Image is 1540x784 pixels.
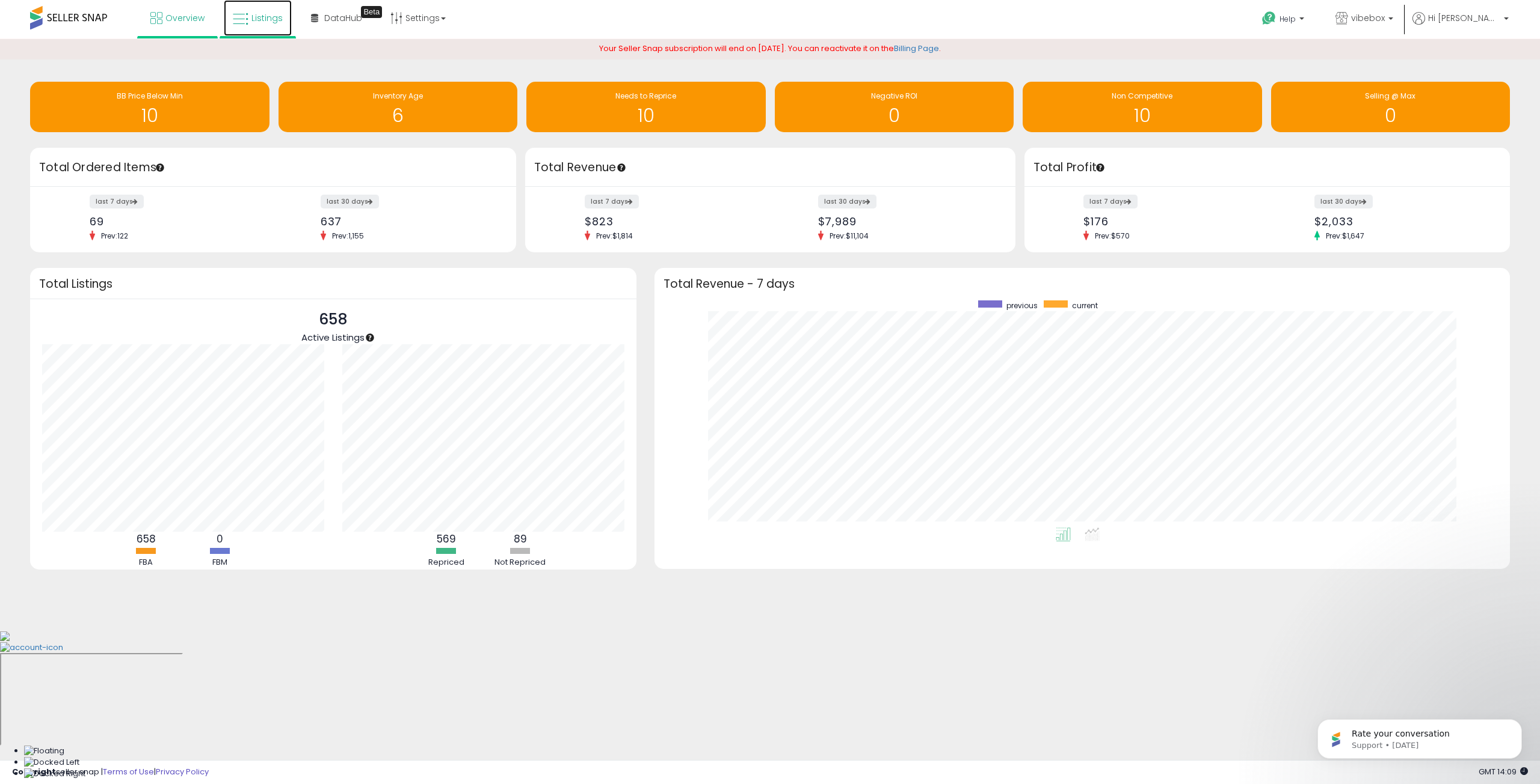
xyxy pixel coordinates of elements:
[818,215,994,228] div: $7,989
[824,231,875,241] span: Prev: $11,104
[534,159,1006,176] h3: Total Revenue
[1314,195,1373,208] label: last 30 days
[1428,12,1500,24] span: Hi [PERSON_NAME]
[24,768,85,780] img: Docked Right
[775,82,1014,132] a: Negative ROI 0
[217,532,223,546] b: 0
[1252,2,1316,39] a: Help
[1095,162,1106,173] div: Tooltip anchor
[39,159,507,176] h3: Total Ordered Items
[818,195,876,208] label: last 30 days
[1351,12,1385,24] span: vibebox
[30,82,269,132] a: BB Price Below Min 10
[36,106,263,126] h1: 10
[526,82,766,132] a: Needs to Reprice 10
[664,279,1501,288] h3: Total Revenue - 7 days
[410,557,482,568] div: Repriced
[1083,195,1138,208] label: last 7 days
[90,195,144,208] label: last 7 days
[90,215,264,228] div: 69
[321,215,495,228] div: 637
[871,91,917,101] span: Negative ROI
[95,231,134,241] span: Prev: 122
[324,12,362,24] span: DataHub
[24,746,64,757] img: Floating
[361,6,382,18] div: Tooltip anchor
[1112,91,1172,101] span: Non Competitive
[321,195,379,208] label: last 30 days
[616,162,627,173] div: Tooltip anchor
[117,91,183,101] span: BB Price Below Min
[365,332,375,343] div: Tooltip anchor
[137,532,156,546] b: 658
[585,195,639,208] label: last 7 days
[585,215,761,228] div: $823
[1023,82,1262,132] a: Non Competitive 10
[1314,215,1489,228] div: $2,033
[251,12,283,24] span: Listings
[590,231,639,241] span: Prev: $1,814
[39,279,627,288] h3: Total Listings
[1089,231,1136,241] span: Prev: $570
[326,231,370,241] span: Prev: 1,155
[1320,231,1370,241] span: Prev: $1,647
[285,106,512,126] h1: 6
[781,106,1008,126] h1: 0
[155,162,165,173] div: Tooltip anchor
[1412,12,1509,39] a: Hi [PERSON_NAME]
[184,557,256,568] div: FBM
[1365,91,1415,101] span: Selling @ Max
[110,557,182,568] div: FBA
[301,331,365,344] span: Active Listings
[1029,106,1256,126] h1: 10
[1280,14,1296,24] span: Help
[1072,300,1098,311] span: current
[599,43,941,54] span: Your Seller Snap subscription will end on [DATE]. You can reactivate it on the .
[373,91,423,101] span: Inventory Age
[514,532,527,546] b: 89
[279,82,518,132] a: Inventory Age 6
[301,308,365,331] p: 658
[1006,300,1038,311] span: previous
[1083,215,1258,228] div: $176
[615,91,676,101] span: Needs to Reprice
[532,106,760,126] h1: 10
[1277,106,1505,126] h1: 0
[1271,82,1511,132] a: Selling @ Max 0
[437,532,456,546] b: 569
[1261,11,1277,26] i: Get Help
[894,43,939,54] a: Billing Page
[165,12,205,24] span: Overview
[1033,159,1501,176] h3: Total Profit
[1299,694,1540,778] iframe: Intercom notifications message
[484,557,556,568] div: Not Repriced
[24,757,79,768] img: Docked Left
